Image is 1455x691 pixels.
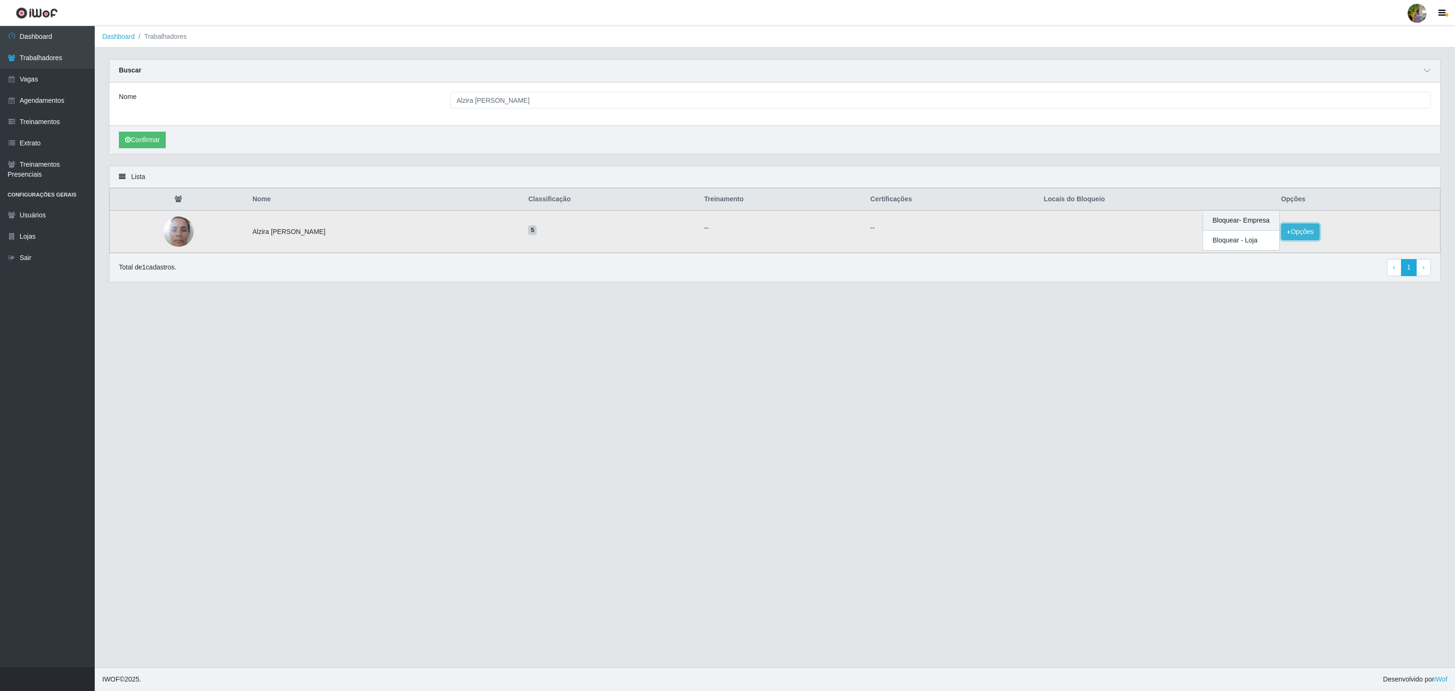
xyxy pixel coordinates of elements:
[1434,675,1447,683] a: iWof
[1387,259,1401,276] a: Previous
[1422,263,1425,271] span: ›
[1203,231,1279,250] button: Bloquear - Loja
[95,26,1455,48] nav: breadcrumb
[704,223,859,233] ul: --
[109,166,1440,188] div: Lista
[119,262,176,272] p: Total de 1 cadastros.
[119,132,166,148] button: Confirmar
[102,674,141,684] span: © 2025 .
[865,188,1038,211] th: Certificações
[247,210,522,253] td: Alzira [PERSON_NAME]
[1275,188,1440,211] th: Opções
[522,188,698,211] th: Classificação
[699,188,865,211] th: Treinamento
[871,223,1033,233] p: --
[16,7,58,19] img: CoreUI Logo
[1393,263,1395,271] span: ‹
[1401,259,1417,276] a: 1
[102,675,120,683] span: IWOF
[247,188,522,211] th: Nome
[1387,259,1431,276] nav: pagination
[450,92,1431,108] input: Digite o Nome...
[135,32,187,42] li: Trabalhadores
[119,92,136,102] label: Nome
[119,66,141,74] strong: Buscar
[1416,259,1431,276] a: Next
[102,33,135,40] a: Dashboard
[1383,674,1447,684] span: Desenvolvido por
[1203,211,1279,231] button: Bloquear - Empresa
[1038,188,1275,211] th: Locais do Bloqueio
[528,225,537,235] span: 5
[163,211,194,251] img: 1756566852597.jpeg
[1281,224,1320,240] button: Opções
